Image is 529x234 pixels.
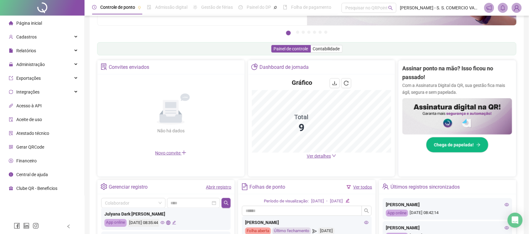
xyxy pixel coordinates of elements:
a: Ver todos [354,185,372,190]
span: team [382,183,389,190]
span: sun [193,5,197,9]
span: edit [172,221,176,225]
span: Gestão de férias [201,5,233,10]
span: search [364,208,369,213]
button: 2 [296,31,299,34]
span: dashboard [238,5,243,9]
span: arrow-right [476,143,481,147]
span: audit [9,117,13,122]
span: Painel de controle [274,46,308,51]
div: - [327,198,328,205]
button: 4 [307,31,311,34]
div: [DATE] 08:35:44 [128,219,159,227]
span: lock [9,62,13,67]
div: Julyana Dark [PERSON_NAME] [104,211,228,217]
span: book [283,5,287,9]
a: Ver detalhes down [307,154,336,159]
span: Central de ajuda [16,172,48,177]
span: pushpin [138,6,141,9]
div: Folhas de ponto [250,182,285,192]
span: setting [101,183,107,190]
span: search [388,6,393,10]
span: Clube QR - Beneficios [16,186,57,191]
span: eye [505,226,509,230]
span: filter [347,185,351,189]
div: Últimos registros sincronizados [390,182,460,192]
div: Não há dados [142,127,200,134]
span: bell [500,5,506,11]
div: [PERSON_NAME] [245,219,368,226]
span: Chega de papelada! [434,141,474,148]
span: eye [160,221,165,225]
span: Folha de pagamento [291,5,331,10]
span: edit [346,199,350,203]
span: global [166,221,170,225]
span: export [9,76,13,80]
button: Chega de papelada! [426,137,489,153]
h4: Gráfico [292,78,312,87]
button: 1 [286,31,291,35]
span: Ver detalhes [307,154,331,159]
span: gift [9,186,13,191]
img: 52523 [512,3,521,13]
span: Controle de ponto [100,5,135,10]
span: api [9,104,13,108]
h2: Assinar ponto na mão? Isso ficou no passado! [402,64,512,82]
span: linkedin [23,223,29,229]
span: reload [344,81,349,86]
div: Período de visualização: [264,198,309,205]
span: solution [101,64,107,70]
button: 3 [302,31,305,34]
a: Abrir registro [206,185,231,190]
span: qrcode [9,145,13,149]
span: home [9,21,13,25]
span: left [66,224,71,229]
span: file [9,48,13,53]
span: Financeiro [16,158,37,163]
span: Contabilidade [313,46,340,51]
span: down [332,154,336,158]
span: Novo convite [155,150,186,155]
span: Cadastros [16,34,37,39]
p: Com a Assinatura Digital da QR, sua gestão fica mais ágil, segura e sem papelada. [402,82,512,96]
span: pushpin [274,6,277,9]
span: Aceite de uso [16,117,42,122]
span: info-circle [9,172,13,177]
div: App online [104,219,127,227]
span: clock-circle [92,5,97,9]
div: Gerenciar registro [109,182,148,192]
span: facebook [14,223,20,229]
div: [DATE] [330,198,343,205]
span: eye [364,220,369,225]
span: Acesso à API [16,103,42,108]
button: 5 [313,31,316,34]
span: download [332,81,337,86]
span: Integrações [16,89,39,94]
span: [PERSON_NAME] - S. S. COMERCIO VAREJISTAS DE BEBIDAS [400,4,480,11]
span: sync [9,90,13,94]
span: plus [181,150,186,155]
span: Relatórios [16,48,36,53]
div: Open Intercom Messenger [508,213,523,228]
button: 7 [324,31,327,34]
button: 6 [319,31,322,34]
span: solution [9,131,13,135]
div: [DATE] [311,198,324,205]
span: Painel do DP [247,5,271,10]
div: [DATE] 08:42:14 [386,210,509,217]
span: search [224,201,229,206]
span: Admissão digital [155,5,187,10]
span: dollar [9,159,13,163]
span: file-done [147,5,151,9]
span: eye [505,202,509,207]
div: [PERSON_NAME] [386,201,509,208]
img: banner%2F02c71560-61a6-44d4-94b9-c8ab97240462.png [402,98,512,135]
span: notification [486,5,492,11]
span: Exportações [16,76,41,81]
span: Administração [16,62,45,67]
div: Dashboard de jornada [259,62,309,73]
span: user-add [9,35,13,39]
span: instagram [33,223,39,229]
span: pie-chart [251,64,258,70]
div: Convites enviados [109,62,149,73]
